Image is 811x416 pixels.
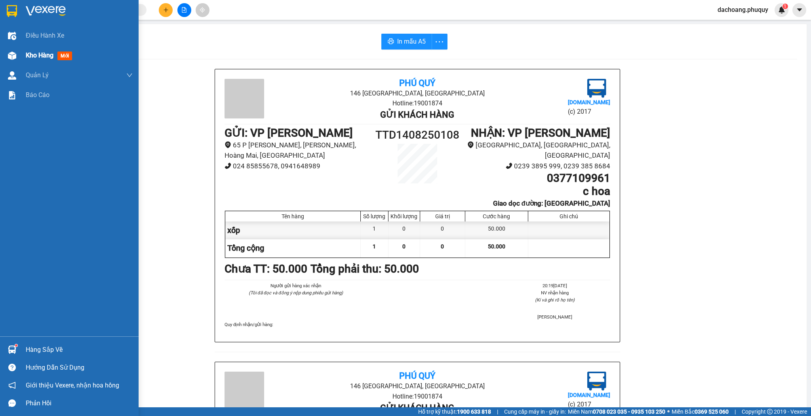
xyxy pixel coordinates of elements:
[390,213,418,219] div: Khối lượng
[506,162,512,169] span: phone
[587,79,606,98] img: logo.jpg
[225,140,369,161] li: 65 P [PERSON_NAME], [PERSON_NAME], Hoàng Mai, [GEOGRAPHIC_DATA]
[388,221,420,239] div: 0
[8,382,16,389] span: notification
[466,140,610,161] li: [GEOGRAPHIC_DATA], [GEOGRAPHIC_DATA], [GEOGRAPHIC_DATA]
[500,282,610,289] li: 20:19[DATE]
[568,399,610,409] li: (c) 2017
[695,408,729,415] strong: 0369 525 060
[8,345,16,354] img: warehouse-icon
[26,52,53,59] span: Kho hàng
[397,36,426,46] span: In mẫu A5
[289,88,546,98] li: 146 [GEOGRAPHIC_DATA], [GEOGRAPHIC_DATA]
[26,344,133,356] div: Hàng sắp về
[466,185,610,198] h1: c hoa
[399,371,435,381] b: Phú Quý
[26,362,133,374] div: Hướng dẫn sử dụng
[667,410,670,413] span: ⚪️
[26,70,49,80] span: Quản Lý
[504,407,566,416] span: Cung cấp máy in - giấy in:
[465,221,528,239] div: 50.000
[782,4,788,9] sup: 1
[126,72,133,78] span: down
[568,99,610,105] b: [DOMAIN_NAME]
[767,409,773,414] span: copyright
[784,4,786,9] span: 1
[26,90,49,100] span: Báo cáo
[369,126,466,144] h1: TTD1408250108
[593,408,665,415] strong: 0708 023 035 - 0935 103 250
[500,313,610,321] li: [PERSON_NAME]
[159,3,173,17] button: plus
[711,5,775,15] span: dachoang.phuquy
[15,344,17,347] sup: 1
[467,141,474,148] span: environment
[225,162,231,169] span: phone
[200,7,205,13] span: aim
[568,392,610,398] b: [DOMAIN_NAME]
[289,391,546,401] li: Hotline: 19001874
[381,34,432,50] button: printerIn mẫu A5
[181,7,187,13] span: file-add
[57,52,72,60] span: mới
[225,126,353,139] b: GỬI : VP [PERSON_NAME]
[163,7,169,13] span: plus
[792,3,806,17] button: caret-down
[289,98,546,108] li: Hotline: 19001874
[227,213,358,219] div: Tên hàng
[26,397,133,409] div: Phản hồi
[388,38,394,46] span: printer
[422,213,463,219] div: Giá trị
[530,213,607,219] div: Ghi chú
[8,399,16,407] span: message
[361,221,388,239] div: 1
[471,126,610,139] b: NHẬN : VP [PERSON_NAME]
[8,91,16,99] img: solution-icon
[8,364,16,371] span: question-circle
[493,199,610,207] b: Giao dọc đường: [GEOGRAPHIC_DATA]
[289,381,546,391] li: 146 [GEOGRAPHIC_DATA], [GEOGRAPHIC_DATA]
[225,141,231,148] span: environment
[466,172,610,185] h1: 0377109961
[380,110,454,120] b: Gửi khách hàng
[418,407,491,416] span: Hỗ trợ kỹ thuật:
[399,78,435,88] b: Phú Quý
[568,407,665,416] span: Miền Nam
[735,407,736,416] span: |
[227,243,264,253] span: Tổng cộng
[8,52,16,60] img: warehouse-icon
[535,297,575,303] i: (Kí và ghi rõ họ tên)
[310,262,419,275] b: Tổng phải thu: 50.000
[441,243,444,250] span: 0
[249,290,343,296] i: (Tôi đã đọc và đồng ý nộp dung phiếu gửi hàng)
[568,107,610,116] li: (c) 2017
[26,31,64,40] span: Điều hành xe
[196,3,209,17] button: aim
[500,289,610,296] li: NV nhận hàng
[225,161,369,172] li: 024 85855678, 0941648989
[467,213,526,219] div: Cước hàng
[8,71,16,80] img: warehouse-icon
[672,407,729,416] span: Miền Bắc
[380,403,454,413] b: Gửi khách hàng
[488,243,505,250] span: 50.000
[240,282,351,289] li: Người gửi hàng xác nhận
[432,34,447,50] button: more
[778,6,785,13] img: icon-new-feature
[225,321,610,328] div: Quy định nhận/gửi hàng :
[225,221,361,239] div: xốp
[497,407,498,416] span: |
[225,262,307,275] b: Chưa TT : 50.000
[587,372,606,391] img: logo.jpg
[177,3,191,17] button: file-add
[432,37,447,47] span: more
[420,221,465,239] div: 0
[363,213,386,219] div: Số lượng
[8,32,16,40] img: warehouse-icon
[7,5,17,17] img: logo-vxr
[26,380,119,390] span: Giới thiệu Vexere, nhận hoa hồng
[796,6,803,13] span: caret-down
[457,408,491,415] strong: 1900 633 818
[373,243,376,250] span: 1
[402,243,405,250] span: 0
